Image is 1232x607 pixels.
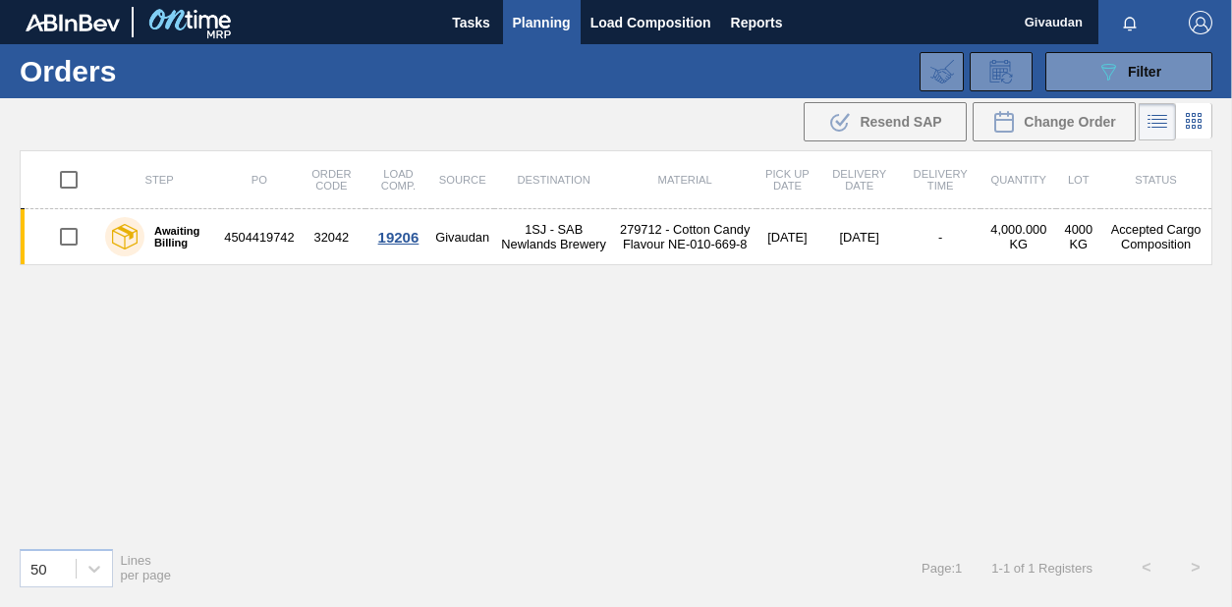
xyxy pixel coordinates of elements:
div: Order Review Request [970,52,1033,91]
span: Tasks [450,11,493,34]
span: Load Composition [590,11,711,34]
span: Delivery Time [914,168,968,192]
span: Step [145,174,174,186]
span: PO [252,174,267,186]
div: Change Order [973,102,1136,141]
span: Planning [513,11,571,34]
td: Accepted Cargo Composition [1100,209,1211,265]
span: Source [439,174,486,186]
a: Awaiting Billing450441974232042Givaudan1SJ - SAB Newlands Brewery279712 - Cotton Candy Flavour NE... [21,209,1212,265]
td: 4,000.000 KG [980,209,1056,265]
td: [DATE] [818,209,900,265]
td: 4504419742 [221,209,297,265]
td: 32042 [298,209,366,265]
span: Resend SAP [860,114,941,130]
button: Filter [1045,52,1212,91]
span: Load Comp. [381,168,416,192]
div: List Vision [1139,103,1176,140]
button: < [1122,543,1171,592]
span: Lines per page [121,553,172,582]
button: Notifications [1098,9,1161,36]
button: > [1171,543,1220,592]
img: TNhmsLtSVTkK8tSr43FrP2fwEKptu5GPRR3wAAAABJRU5ErkJggg== [26,14,120,31]
td: [DATE] [756,209,819,265]
span: Status [1135,174,1176,186]
span: Quantity [991,174,1047,186]
span: Change Order [1024,114,1115,130]
td: 4000 KG [1056,209,1100,265]
td: - [900,209,980,265]
span: Destination [517,174,589,186]
div: Resend SAP [804,102,967,141]
img: Logout [1189,11,1212,34]
span: Filter [1128,64,1161,80]
span: Order Code [311,168,351,192]
span: Pick up Date [765,168,810,192]
span: Delivery Date [832,168,886,192]
span: 1 - 1 of 1 Registers [991,561,1092,576]
td: 279712 - Cotton Candy Flavour NE-010-669-8 [614,209,756,265]
div: 19206 [368,229,428,246]
label: Awaiting Billing [144,225,213,248]
span: Material [658,174,712,186]
td: Givaudan [431,209,494,265]
div: Card Vision [1176,103,1212,140]
span: Page : 1 [922,561,962,576]
div: Import Order Negotiation [920,52,964,91]
td: 1SJ - SAB Newlands Brewery [494,209,614,265]
span: Reports [731,11,783,34]
h1: Orders [20,60,290,83]
span: Lot [1068,174,1090,186]
div: 50 [30,560,47,577]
